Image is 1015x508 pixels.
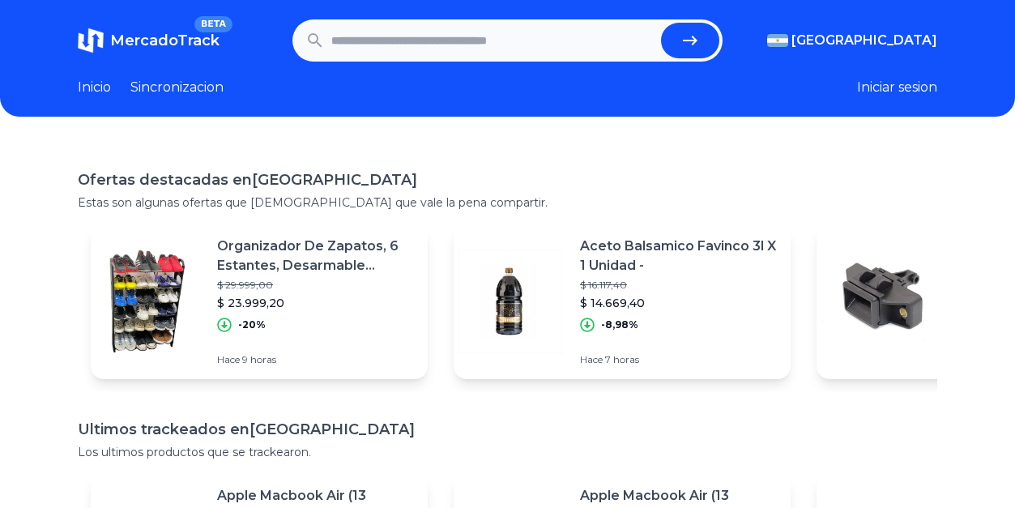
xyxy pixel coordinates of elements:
p: Estas son algunas ofertas que [DEMOGRAPHIC_DATA] que vale la pena compartir. [78,194,937,211]
p: $ 14.669,40 [580,295,778,311]
h1: Ofertas destacadas en [GEOGRAPHIC_DATA] [78,169,937,191]
p: $ 23.999,20 [217,295,415,311]
p: $ 16.117,40 [580,279,778,292]
img: Argentina [767,34,788,47]
p: Organizador De Zapatos, 6 Estantes, Desarmable Botinero [217,237,415,275]
a: Inicio [78,78,111,97]
p: -20% [238,318,266,331]
span: [GEOGRAPHIC_DATA] [791,31,937,50]
p: Hace 7 horas [580,353,778,366]
p: Aceto Balsamico Favinco 3l X 1 Unidad - [580,237,778,275]
img: MercadoTrack [78,28,104,53]
button: Iniciar sesion [857,78,937,97]
img: Featured image [454,245,567,358]
h1: Ultimos trackeados en [GEOGRAPHIC_DATA] [78,418,937,441]
span: BETA [194,16,232,32]
p: Hace 9 horas [217,353,415,366]
span: MercadoTrack [110,32,220,49]
p: Los ultimos productos que se trackearon. [78,444,937,460]
img: Featured image [817,245,930,358]
a: MercadoTrackBETA [78,28,220,53]
p: $ 29.999,00 [217,279,415,292]
button: [GEOGRAPHIC_DATA] [767,31,937,50]
a: Sincronizacion [130,78,224,97]
p: -8,98% [601,318,638,331]
img: Featured image [91,245,204,358]
a: Featured imageAceto Balsamico Favinco 3l X 1 Unidad -$ 16.117,40$ 14.669,40-8,98%Hace 7 horas [454,224,791,379]
a: Featured imageOrganizador De Zapatos, 6 Estantes, Desarmable Botinero$ 29.999,00$ 23.999,20-20%Ha... [91,224,428,379]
